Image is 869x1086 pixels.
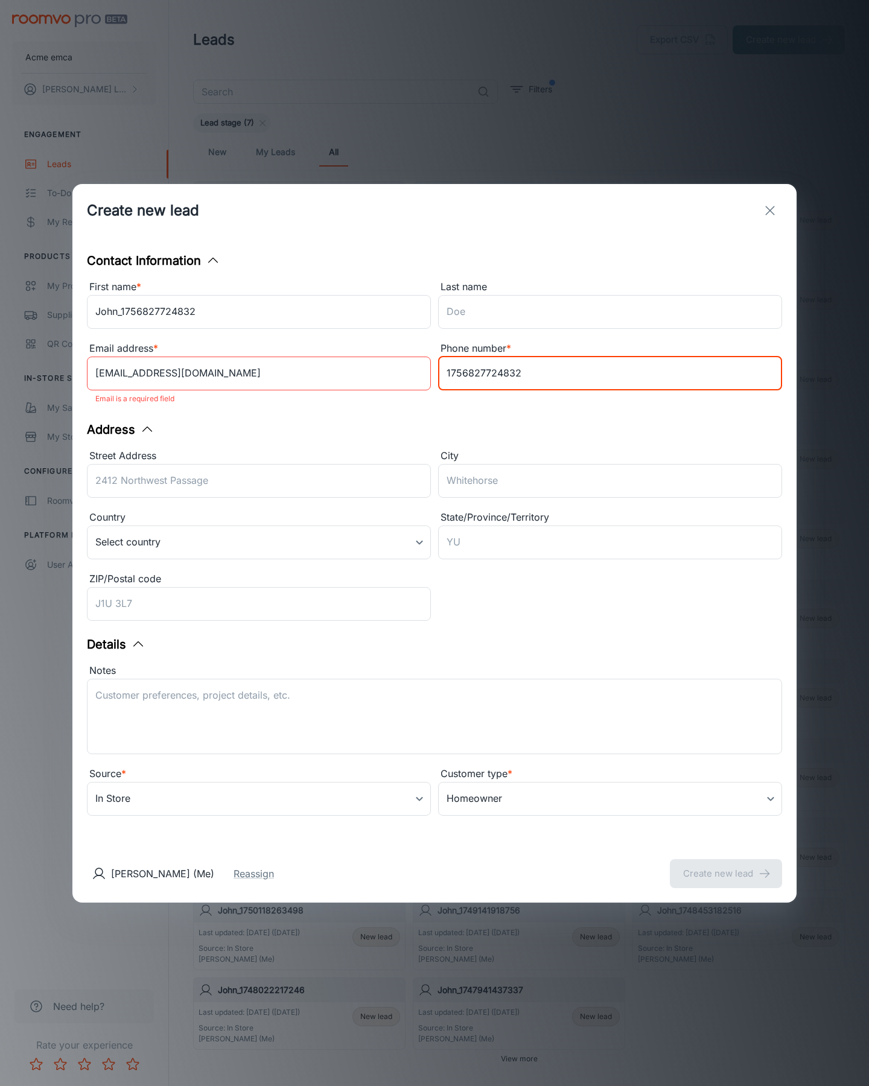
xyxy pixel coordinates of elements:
div: Notes [87,663,782,679]
p: Email is a required field [95,392,422,406]
input: Doe [438,295,782,329]
div: Phone number [438,341,782,357]
input: John [87,295,431,329]
input: J1U 3L7 [87,587,431,621]
div: ZIP/Postal code [87,571,431,587]
input: +1 439-123-4567 [438,357,782,390]
div: Customer type [438,766,782,782]
div: Select country [87,526,431,559]
div: Email address [87,341,431,357]
button: exit [758,198,782,223]
div: Country [87,510,431,526]
button: Contact Information [87,252,220,270]
input: Whitehorse [438,464,782,498]
button: Details [87,635,145,653]
div: Homeowner [438,782,782,816]
input: myname@example.com [87,357,431,390]
div: Street Address [87,448,431,464]
h1: Create new lead [87,200,199,221]
div: City [438,448,782,464]
div: Source [87,766,431,782]
div: State/Province/Territory [438,510,782,526]
div: Last name [438,279,782,295]
input: 2412 Northwest Passage [87,464,431,498]
button: Reassign [234,866,274,881]
p: [PERSON_NAME] (Me) [111,866,214,881]
div: In Store [87,782,431,816]
button: Address [87,421,154,439]
div: First name [87,279,431,295]
input: YU [438,526,782,559]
